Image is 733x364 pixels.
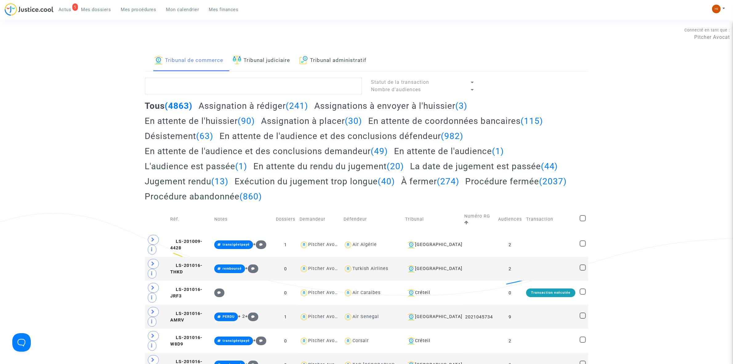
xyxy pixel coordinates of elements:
[170,311,203,323] span: LS-201016-AMRV
[405,289,460,297] div: Créteil
[274,281,297,305] td: 0
[352,338,369,343] div: Corsair
[233,56,241,64] img: icon-faciliter-sm.svg
[145,100,193,111] h2: Tous
[297,206,341,233] td: Demandeur
[314,100,467,111] h2: Assignations à envoyer à l'huissier
[405,337,460,345] div: Créteil
[344,288,352,297] img: icon-user.svg
[344,313,352,321] img: icon-user.svg
[12,333,31,352] iframe: Help Scout Beacon - Open
[405,313,460,321] div: [GEOGRAPHIC_DATA]
[526,288,575,297] div: Transaction exécutée
[170,335,203,347] span: LS-201016-W8D9
[308,242,342,247] div: Pitcher Avocat
[58,7,71,12] span: Actus
[240,191,262,202] span: (860)
[521,116,543,126] span: (115)
[352,290,381,295] div: Air Caraibes
[405,265,460,272] div: [GEOGRAPHIC_DATA]
[236,161,248,171] span: (1)
[145,131,214,141] h2: Désistement
[371,79,429,85] span: Statut de la transaction
[145,191,262,202] h2: Procédure abandonnée
[496,257,524,281] td: 2
[496,329,524,353] td: 2
[462,305,496,329] td: 2021045734
[455,101,467,111] span: (3)
[462,206,496,233] td: Numéro RG
[308,338,342,343] div: Pitcher Avocat
[300,288,308,297] img: icon-user.svg
[211,176,229,186] span: (13)
[684,28,730,32] span: Connecté en tant que :
[368,116,543,126] h2: En attente de coordonnées bancaires
[170,263,203,275] span: LS-201016-THKD
[541,161,558,171] span: (44)
[408,241,415,248] img: icon-banque.svg
[405,241,460,248] div: [GEOGRAPHIC_DATA]
[116,5,161,14] a: Mes procédures
[308,266,342,271] div: Pitcher Avocat
[223,243,250,247] span: transigéetpayé
[72,3,78,11] div: 5
[300,240,308,249] img: icon-user.svg
[408,337,415,345] img: icon-banque.svg
[341,206,403,233] td: Défendeur
[261,116,362,126] h2: Assignation à placer
[274,257,297,281] td: 0
[154,50,224,71] a: Tribunal de commerce
[145,146,388,157] h2: En attente de l'audience et des conclusions demandeur
[253,161,404,172] h2: En attente du rendu du jugement
[378,176,395,186] span: (40)
[712,5,721,13] img: fc99b196863ffcca57bb8fe2645aafd9
[492,146,504,156] span: (1)
[408,289,415,297] img: icon-banque.svg
[145,116,255,126] h2: En attente de l'huissier
[394,146,504,157] h2: En attente de l'audience
[496,233,524,257] td: 2
[54,5,76,14] a: 5Actus
[352,242,377,247] div: Air Algérie
[274,305,297,329] td: 1
[233,50,290,71] a: Tribunal judiciaire
[539,176,567,186] span: (2037)
[344,240,352,249] img: icon-user.svg
[408,313,415,321] img: icon-banque.svg
[5,3,54,16] img: jc-logo.svg
[344,264,352,273] img: icon-user.svg
[352,314,379,319] div: Air Senegal
[371,146,388,156] span: (49)
[212,206,274,233] td: Notes
[300,313,308,321] img: icon-user.svg
[441,131,463,141] span: (982)
[496,305,524,329] td: 9
[145,176,229,187] h2: Jugement rendu
[219,131,463,141] h2: En attente de l'audience et des conclusions défendeur
[145,161,248,172] h2: L'audience est passée
[465,176,567,187] h2: Procédure fermée
[403,206,462,233] td: Tribunal
[408,265,415,272] img: icon-banque.svg
[81,7,111,12] span: Mes dossiers
[223,267,242,271] span: remboursé
[308,314,342,319] div: Pitcher Avocat
[245,314,258,319] span: +
[223,315,235,319] span: PERDU
[209,7,239,12] span: Mes finances
[286,101,308,111] span: (241)
[238,314,245,319] span: + 2
[496,281,524,305] td: 0
[166,7,199,12] span: Mon calendrier
[204,5,244,14] a: Mes finances
[437,176,459,186] span: (274)
[170,287,203,299] span: LS-201016-JRF3
[253,338,266,343] span: +
[308,290,342,295] div: Pitcher Avocat
[300,337,308,346] img: icon-user.svg
[371,87,421,92] span: Nombre d'audiences
[170,239,203,251] span: LS-201009-4428
[168,206,212,233] td: Réf.
[235,176,395,187] h2: Exécution du jugement trop longue
[274,206,297,233] td: Dossiers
